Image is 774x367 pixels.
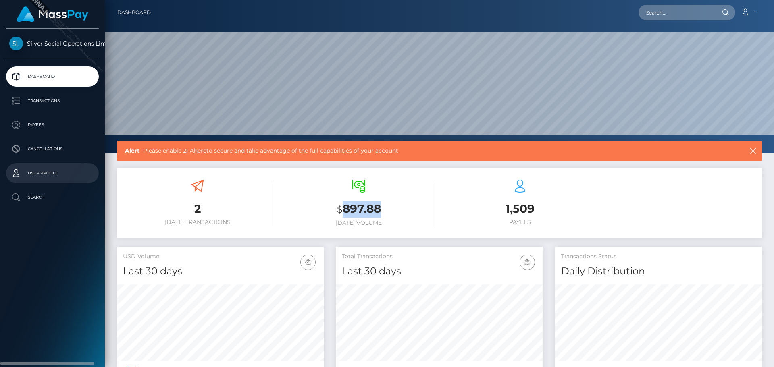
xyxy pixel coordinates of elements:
[9,70,96,83] p: Dashboard
[123,264,318,278] h4: Last 30 days
[342,253,537,261] h5: Total Transactions
[6,91,99,111] a: Transactions
[6,115,99,135] a: Payees
[284,220,433,226] h6: [DATE] Volume
[337,204,343,215] small: $
[6,40,99,47] span: Silver Social Operations Limited
[561,253,756,261] h5: Transactions Status
[125,147,143,154] b: Alert -
[9,37,23,50] img: Silver Social Operations Limited
[9,95,96,107] p: Transactions
[123,253,318,261] h5: USD Volume
[17,6,88,22] img: MassPay Logo
[342,264,537,278] h4: Last 30 days
[561,264,756,278] h4: Daily Distribution
[6,163,99,183] a: User Profile
[9,191,96,203] p: Search
[639,5,714,20] input: Search...
[6,139,99,159] a: Cancellations
[445,201,595,217] h3: 1,509
[9,167,96,179] p: User Profile
[123,201,272,217] h3: 2
[6,187,99,207] a: Search
[9,119,96,131] p: Payees
[123,219,272,226] h6: [DATE] Transactions
[117,4,151,21] a: Dashboard
[125,147,685,155] span: Please enable 2FA to secure and take advantage of the full capabilities of your account
[445,219,595,226] h6: Payees
[9,143,96,155] p: Cancellations
[284,201,433,218] h3: 897.88
[6,66,99,87] a: Dashboard
[194,147,206,154] a: here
